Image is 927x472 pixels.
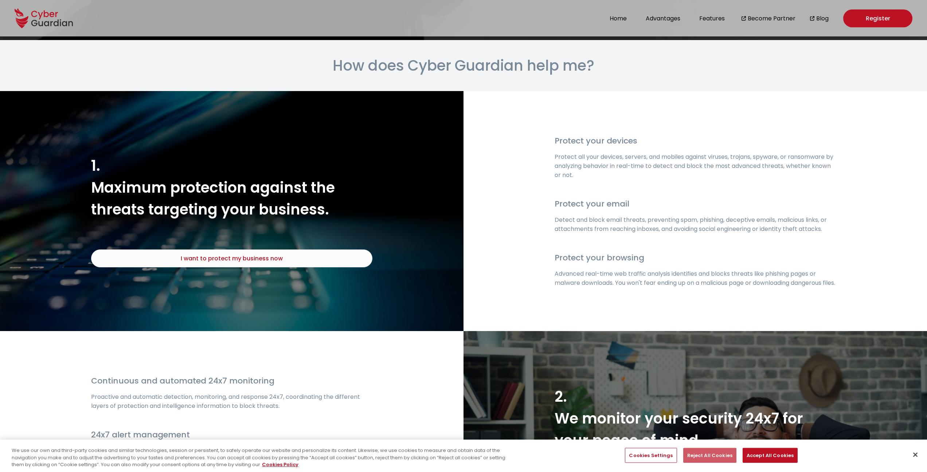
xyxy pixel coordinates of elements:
[743,448,798,463] button: Accept All Cookies
[91,392,372,410] p: Proactive and automatic detection, monitoring, and response 24x7, coordinating the different laye...
[555,269,836,287] p: Advanced real-time web traffic analysis identifies and blocks threats like phishing pages or malw...
[697,13,727,23] button: Features
[91,375,372,387] h4: Continuous and automated 24x7 monitoring
[91,155,372,220] h3: 1. Maximum protection against the threats targeting your business.
[555,152,836,180] p: Protect all your devices, servers, and mobiles against viruses, trojans, spyware, or ransomware b...
[555,386,836,451] h3: 2. We monitor your security 24x7 for your peace of mind.
[12,447,510,468] div: We use our own and third-party cookies and similar technologies, session or persistent, to safely...
[625,448,677,463] button: Cookies Settings
[644,13,682,23] button: Advantages
[607,13,629,23] button: Home
[91,249,372,267] button: I want to protect my business now
[555,135,836,147] h4: Protect your devices
[683,448,736,463] button: Reject All Cookies
[555,215,836,233] p: Detect and block email threats, preventing spam, phishing, deceptive emails, malicious links, or ...
[555,198,836,210] h4: Protect your email
[907,447,923,463] button: Close
[816,14,829,23] a: Blog
[843,9,912,27] a: Register
[262,461,298,468] a: More information about your privacy, opens in a new tab
[91,429,372,441] h4: 24x7 alert management
[748,14,795,23] a: Become Partner
[555,252,836,264] h4: Protect your browsing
